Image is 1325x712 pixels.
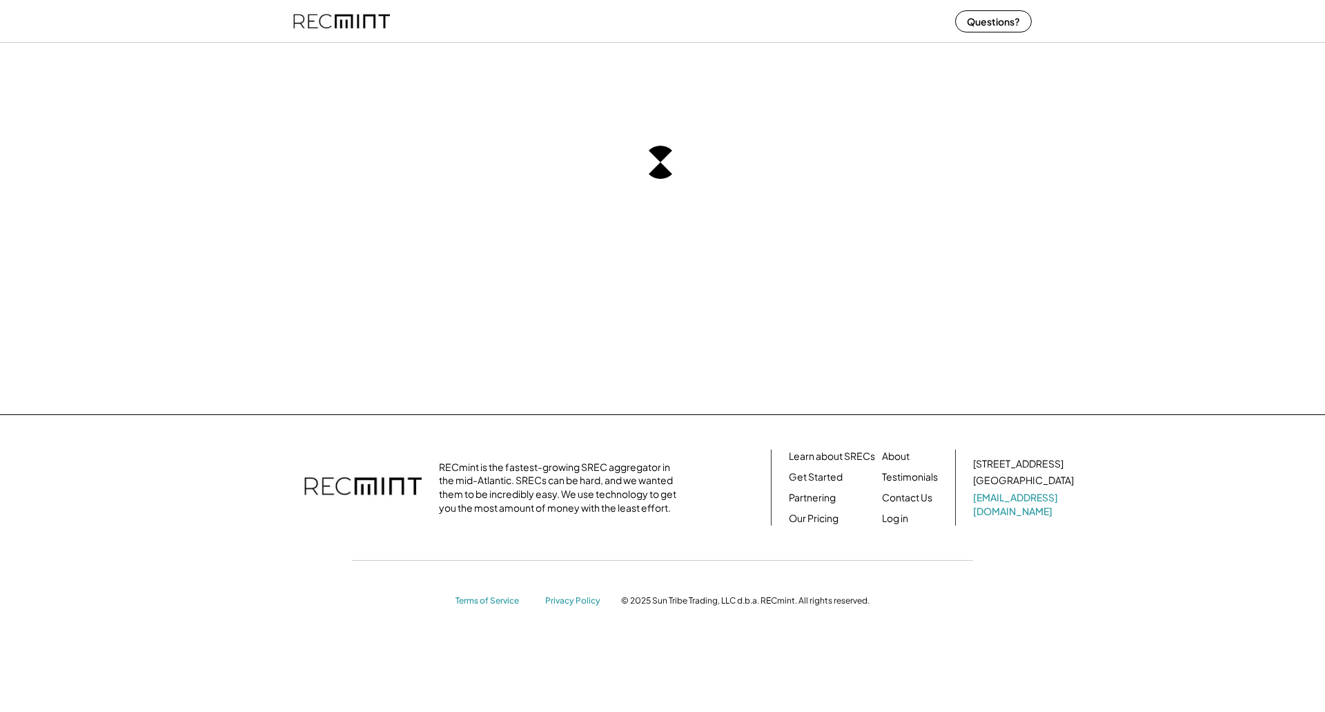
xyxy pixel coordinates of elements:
[955,10,1032,32] button: Questions?
[882,450,910,463] a: About
[789,450,875,463] a: Learn about SRECs
[789,512,838,526] a: Our Pricing
[973,474,1074,488] div: [GEOGRAPHIC_DATA]
[304,463,422,512] img: recmint-logotype%403x.png
[789,470,843,484] a: Get Started
[545,595,607,607] a: Privacy Policy
[621,595,870,606] div: © 2025 Sun Tribe Trading, LLC d.b.a. RECmint. All rights reserved.
[789,491,836,505] a: Partnering
[973,457,1063,471] div: [STREET_ADDRESS]
[882,512,908,526] a: Log in
[293,3,390,39] img: recmint-logotype%403x%20%281%29.jpeg
[455,595,531,607] a: Terms of Service
[882,491,932,505] a: Contact Us
[973,491,1077,518] a: [EMAIL_ADDRESS][DOMAIN_NAME]
[439,461,684,514] div: RECmint is the fastest-growing SREC aggregator in the mid-Atlantic. SRECs can be hard, and we wan...
[882,470,938,484] a: Testimonials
